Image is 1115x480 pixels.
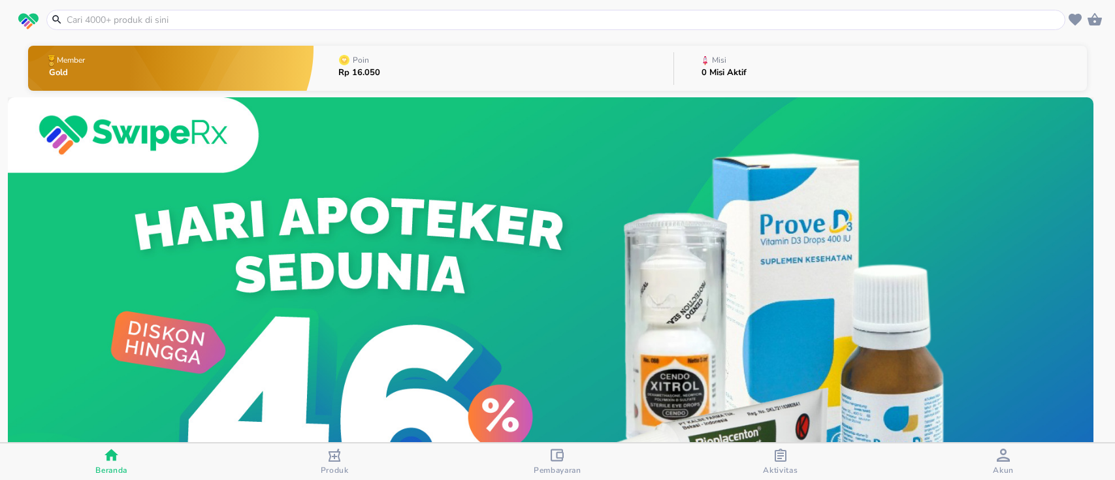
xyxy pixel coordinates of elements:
[65,13,1062,27] input: Cari 4000+ produk di sini
[338,69,380,77] p: Rp 16.050
[57,56,85,64] p: Member
[49,69,88,77] p: Gold
[892,443,1115,480] button: Akun
[446,443,669,480] button: Pembayaran
[712,56,726,64] p: Misi
[28,42,314,94] button: MemberGold
[993,465,1014,475] span: Akun
[763,465,798,475] span: Aktivitas
[669,443,892,480] button: Aktivitas
[95,465,127,475] span: Beranda
[534,465,581,475] span: Pembayaran
[314,42,673,94] button: PoinRp 16.050
[353,56,369,64] p: Poin
[702,69,747,77] p: 0 Misi Aktif
[321,465,349,475] span: Produk
[674,42,1087,94] button: Misi0 Misi Aktif
[223,443,445,480] button: Produk
[18,13,39,30] img: logo_swiperx_s.bd005f3b.svg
